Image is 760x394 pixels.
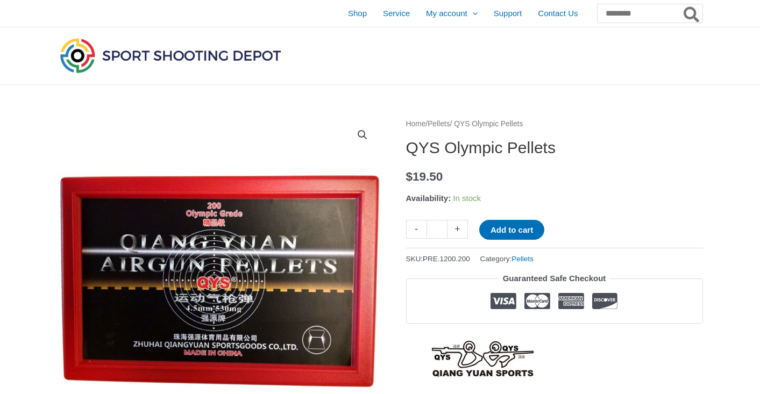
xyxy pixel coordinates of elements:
[479,220,544,240] button: Add to cart
[681,4,702,23] button: Search
[58,35,283,75] img: Sport Shooting Depot
[406,252,470,266] span: SKU:
[406,220,427,239] a: -
[406,170,413,183] span: $
[406,138,703,157] h1: QYS Olympic Pellets
[406,117,703,131] nav: Breadcrumb
[406,194,451,203] span: Availability:
[423,255,470,263] span: PRE.1200.200
[448,220,468,239] a: +
[406,120,426,128] a: Home
[427,220,448,239] input: Product quantity
[406,340,561,378] a: QYS
[512,255,534,263] a: Pellets
[480,252,534,266] span: Category:
[406,170,443,183] bdi: 19.50
[353,125,372,145] a: View full-screen image gallery
[428,120,450,128] a: Pellets
[453,194,481,203] span: In stock
[499,271,610,286] legend: Guaranteed Safe Checkout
